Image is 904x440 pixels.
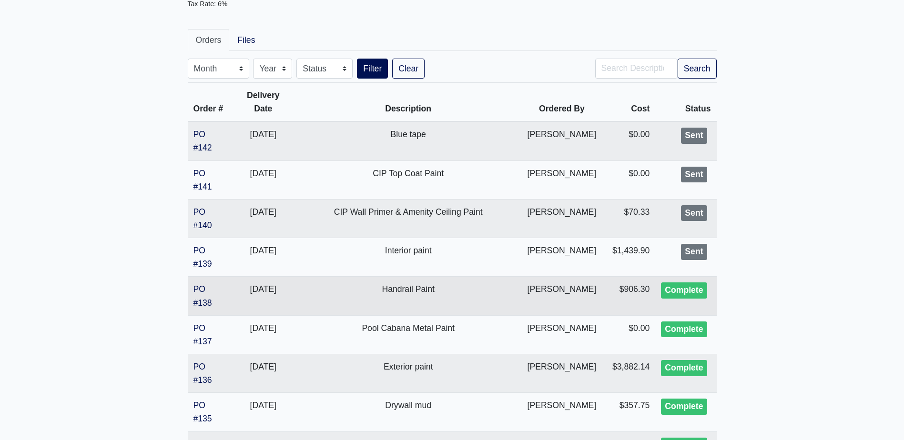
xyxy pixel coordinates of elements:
td: [PERSON_NAME] [522,238,602,277]
a: Orders [188,29,230,51]
td: [DATE] [232,160,295,199]
a: PO #137 [193,323,212,346]
th: Description [295,83,522,122]
td: [DATE] [232,315,295,354]
th: Cost [602,83,655,122]
div: Complete [661,282,707,299]
div: Sent [681,128,707,144]
a: PO #140 [193,207,212,230]
td: [DATE] [232,199,295,238]
td: [DATE] [232,238,295,277]
div: Sent [681,244,707,260]
button: Filter [357,59,388,79]
a: PO #141 [193,169,212,191]
td: [DATE] [232,121,295,160]
a: Clear [392,59,425,79]
td: [PERSON_NAME] [522,277,602,315]
th: Ordered By [522,83,602,122]
td: $0.00 [602,315,655,354]
a: PO #136 [193,362,212,385]
th: Status [655,83,716,122]
a: PO #135 [193,400,212,423]
td: [DATE] [232,354,295,393]
td: Interior paint [295,238,522,277]
td: $357.75 [602,393,655,431]
button: Search [678,59,717,79]
td: [PERSON_NAME] [522,199,602,238]
a: PO #142 [193,130,212,152]
div: Complete [661,360,707,376]
a: PO #138 [193,284,212,307]
td: [PERSON_NAME] [522,160,602,199]
td: Pool Cabana Metal Paint [295,315,522,354]
td: [PERSON_NAME] [522,315,602,354]
td: Drywall mud [295,393,522,431]
th: Delivery Date [232,83,295,122]
td: CIP Wall Primer & Amenity Ceiling Paint [295,199,522,238]
td: Handrail Paint [295,277,522,315]
td: $70.33 [602,199,655,238]
input: Search [595,59,678,79]
td: [DATE] [232,277,295,315]
td: $0.00 [602,121,655,160]
td: $0.00 [602,160,655,199]
td: $3,882.14 [602,354,655,393]
td: [PERSON_NAME] [522,121,602,160]
td: Exterior paint [295,354,522,393]
div: Complete [661,399,707,415]
a: Files [229,29,263,51]
td: [PERSON_NAME] [522,393,602,431]
th: Order # [188,83,232,122]
div: Sent [681,205,707,221]
div: Sent [681,167,707,183]
a: PO #139 [193,246,212,269]
td: $906.30 [602,277,655,315]
td: [DATE] [232,393,295,431]
td: Blue tape [295,121,522,160]
td: CIP Top Coat Paint [295,160,522,199]
div: Complete [661,321,707,338]
td: [PERSON_NAME] [522,354,602,393]
td: $1,439.90 [602,238,655,277]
